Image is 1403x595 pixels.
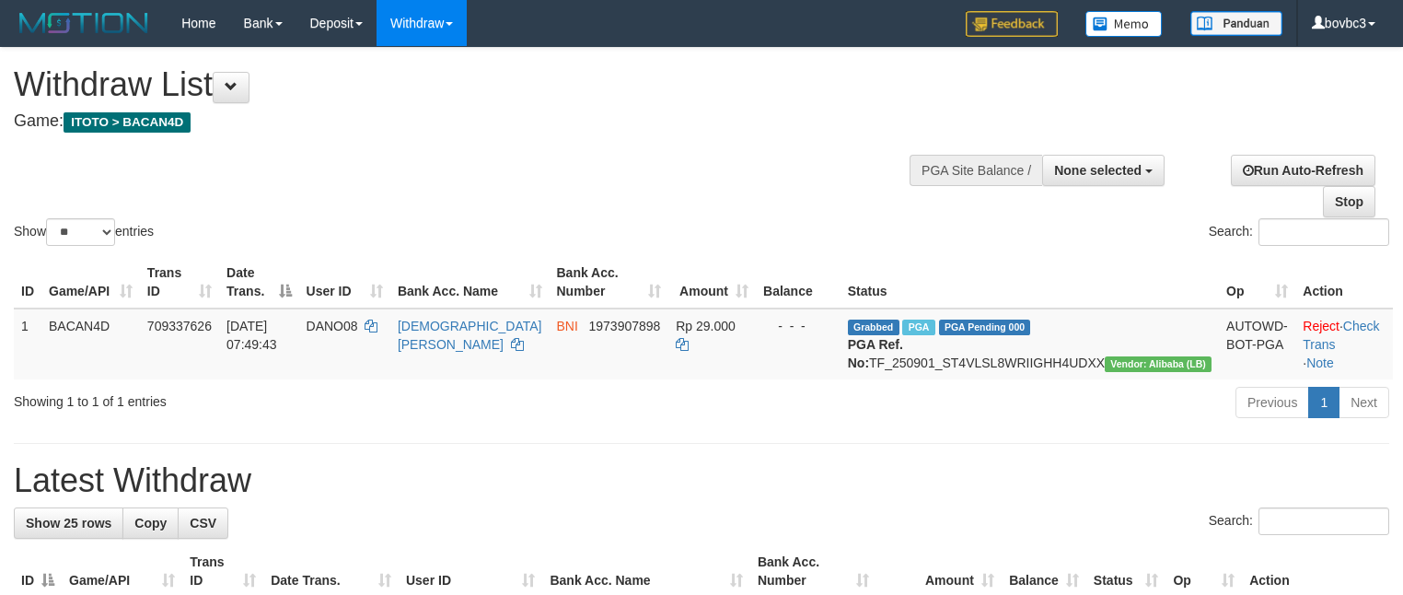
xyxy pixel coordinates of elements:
img: Feedback.jpg [966,11,1058,37]
td: BACAN4D [41,309,140,379]
a: Reject [1303,319,1339,333]
div: - - - [763,317,833,335]
span: Marked by bovbc3 [902,320,934,335]
span: Rp 29.000 [676,319,736,333]
span: Grabbed [848,320,899,335]
span: None selected [1054,163,1142,178]
td: AUTOWD-BOT-PGA [1219,309,1295,379]
th: Bank Acc. Name: activate to sort column ascending [390,256,550,309]
input: Search: [1258,218,1389,246]
td: · · [1295,309,1393,379]
th: Status [841,256,1219,309]
a: Stop [1323,186,1375,217]
td: 1 [14,309,41,379]
a: Copy [122,507,179,539]
th: Game/API: activate to sort column ascending [41,256,140,309]
b: PGA Ref. No: [848,337,903,370]
span: ITOTO > BACAN4D [64,112,191,133]
a: Show 25 rows [14,507,123,539]
a: Note [1306,356,1334,370]
td: TF_250901_ST4VLSL8WRIIGHH4UDXX [841,309,1219,379]
button: None selected [1042,155,1165,186]
span: Copy 1973907898 to clipboard [589,319,661,333]
span: Copy [134,516,167,531]
select: Showentries [46,218,115,246]
span: PGA Pending [939,320,1031,335]
img: panduan.png [1190,11,1282,36]
a: 1 [1308,387,1339,418]
label: Show entries [14,218,154,246]
th: Amount: activate to sort column ascending [668,256,756,309]
th: Date Trans.: activate to sort column descending [219,256,298,309]
input: Search: [1258,507,1389,535]
h1: Withdraw List [14,66,917,103]
th: User ID: activate to sort column ascending [299,256,390,309]
div: Showing 1 to 1 of 1 entries [14,385,571,411]
a: [DEMOGRAPHIC_DATA][PERSON_NAME] [398,319,542,352]
span: 709337626 [147,319,212,333]
th: ID [14,256,41,309]
div: PGA Site Balance / [910,155,1042,186]
label: Search: [1209,218,1389,246]
span: Vendor URL: https://dashboard.q2checkout.com/secure [1105,356,1212,372]
th: Action [1295,256,1393,309]
a: Run Auto-Refresh [1231,155,1375,186]
span: BNI [557,319,578,333]
th: Op: activate to sort column ascending [1219,256,1295,309]
a: CSV [178,507,228,539]
h1: Latest Withdraw [14,462,1389,499]
a: Next [1339,387,1389,418]
label: Search: [1209,507,1389,535]
span: CSV [190,516,216,531]
span: Show 25 rows [26,516,111,531]
a: Check Trans [1303,319,1379,352]
img: MOTION_logo.png [14,9,154,37]
th: Balance [756,256,841,309]
th: Bank Acc. Number: activate to sort column ascending [550,256,669,309]
span: [DATE] 07:49:43 [226,319,277,352]
th: Trans ID: activate to sort column ascending [140,256,219,309]
a: Previous [1235,387,1309,418]
span: DANO08 [307,319,358,333]
h4: Game: [14,112,917,131]
img: Button%20Memo.svg [1085,11,1163,37]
